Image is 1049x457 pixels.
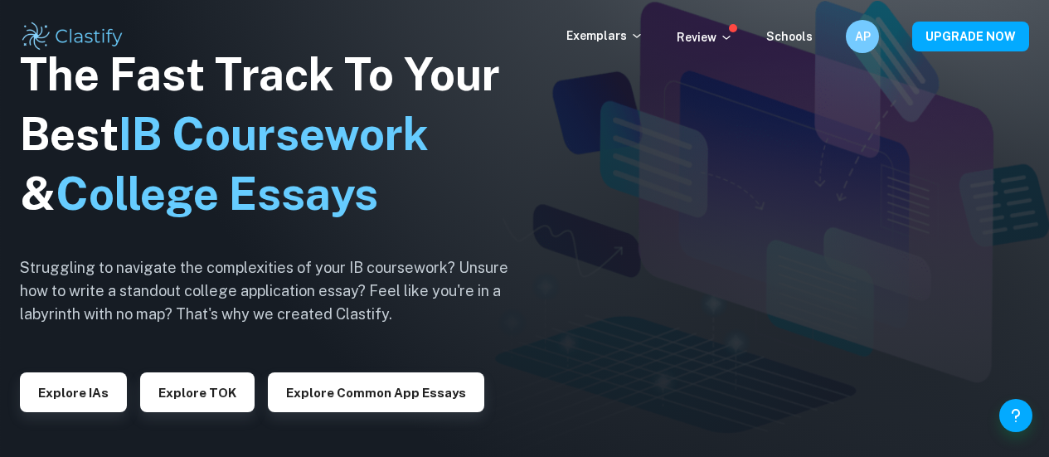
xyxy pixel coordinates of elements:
[140,372,255,412] button: Explore TOK
[566,27,643,45] p: Exemplars
[853,27,872,46] h6: AP
[56,168,378,220] span: College Essays
[20,20,125,53] img: Clastify logo
[268,372,484,412] button: Explore Common App essays
[999,399,1032,432] button: Help and Feedback
[20,384,127,400] a: Explore IAs
[20,372,127,412] button: Explore IAs
[677,28,733,46] p: Review
[20,256,534,326] h6: Struggling to navigate the complexities of your IB coursework? Unsure how to write a standout col...
[846,20,879,53] button: AP
[20,45,534,224] h1: The Fast Track To Your Best &
[766,30,813,43] a: Schools
[119,108,429,160] span: IB Coursework
[268,384,484,400] a: Explore Common App essays
[140,384,255,400] a: Explore TOK
[912,22,1029,51] button: UPGRADE NOW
